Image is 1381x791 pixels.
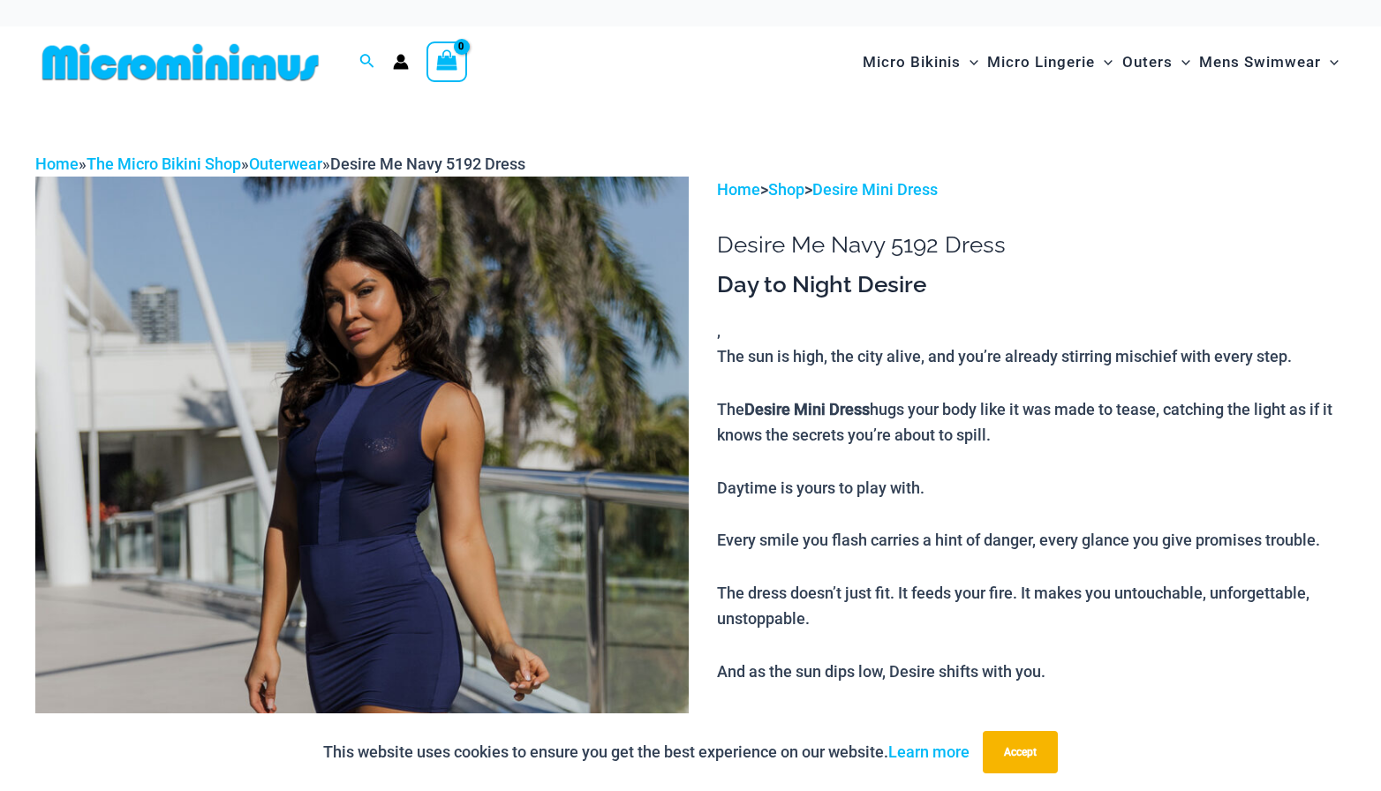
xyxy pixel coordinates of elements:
[35,42,326,82] img: MM SHOP LOGO FLAT
[961,40,978,85] span: Menu Toggle
[717,231,1346,259] h1: Desire Me Navy 5192 Dress
[1095,40,1113,85] span: Menu Toggle
[1173,40,1190,85] span: Menu Toggle
[323,739,970,765] p: This website uses cookies to ensure you get the best experience on our website.
[888,742,970,761] a: Learn more
[856,33,1346,92] nav: Site Navigation
[768,180,804,199] a: Shop
[249,154,322,173] a: Outerwear
[330,154,525,173] span: Desire Me Navy 5192 Dress
[426,41,467,82] a: View Shopping Cart, empty
[1122,40,1173,85] span: Outers
[35,154,525,173] span: » » »
[983,35,1117,89] a: Micro LingerieMenu ToggleMenu Toggle
[858,35,983,89] a: Micro BikinisMenu ToggleMenu Toggle
[863,40,961,85] span: Micro Bikinis
[744,400,870,418] b: Desire Mini Dress
[987,40,1095,85] span: Micro Lingerie
[1118,35,1195,89] a: OutersMenu ToggleMenu Toggle
[717,270,1346,300] h3: Day to Night Desire
[1199,40,1321,85] span: Mens Swimwear
[359,51,375,73] a: Search icon link
[717,180,760,199] a: Home
[393,54,409,70] a: Account icon link
[1195,35,1343,89] a: Mens SwimwearMenu ToggleMenu Toggle
[35,154,79,173] a: Home
[1321,40,1339,85] span: Menu Toggle
[983,731,1058,773] button: Accept
[87,154,241,173] a: The Micro Bikini Shop
[812,180,938,199] a: Desire Mini Dress
[717,177,1346,203] p: > >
